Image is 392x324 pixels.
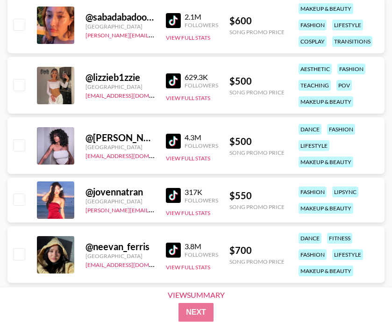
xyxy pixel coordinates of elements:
[166,134,181,149] img: TikTok
[299,203,353,214] div: makeup & beauty
[185,187,218,197] div: 317K
[185,251,218,258] div: Followers
[160,291,233,299] div: View Summary
[332,187,358,197] div: lipsync
[299,124,321,135] div: dance
[86,241,155,252] div: @ neevan_ferris
[166,13,181,28] img: TikTok
[299,96,353,107] div: makeup & beauty
[299,36,327,47] div: cosplay
[299,64,332,74] div: aesthetic
[185,142,218,149] div: Followers
[229,258,285,265] div: Song Promo Price
[299,3,353,14] div: makeup & beauty
[86,132,155,144] div: @ [PERSON_NAME]
[336,80,352,91] div: pov
[185,12,218,22] div: 2.1M
[86,90,179,99] a: [EMAIL_ADDRESS][DOMAIN_NAME]
[229,149,285,156] div: Song Promo Price
[185,72,218,82] div: 629.3K
[86,186,155,198] div: @ jovennatran
[299,266,353,276] div: makeup & beauty
[327,124,355,135] div: fashion
[229,245,285,256] div: $ 700
[166,73,181,88] img: TikTok
[185,242,218,251] div: 3.8M
[178,303,214,322] button: Next
[86,72,155,83] div: @ lizzieb1zzie
[86,144,155,151] div: [GEOGRAPHIC_DATA]
[86,198,155,205] div: [GEOGRAPHIC_DATA]
[185,197,218,204] div: Followers
[299,233,321,244] div: dance
[86,30,224,39] a: [PERSON_NAME][EMAIL_ADDRESS][DOMAIN_NAME]
[166,34,210,41] button: View Full Stats
[166,94,210,101] button: View Full Stats
[299,187,327,197] div: fashion
[185,82,218,89] div: Followers
[166,209,210,216] button: View Full Stats
[185,133,218,142] div: 4.3M
[229,29,285,36] div: Song Promo Price
[229,190,285,202] div: $ 550
[299,20,327,30] div: fashion
[345,277,381,313] iframe: Drift Widget Chat Controller
[229,75,285,87] div: $ 500
[299,140,329,151] div: lifestyle
[332,36,372,47] div: transitions
[86,11,155,23] div: @ sabadabadoodle
[86,205,313,214] a: [PERSON_NAME][EMAIL_ADDRESS][PERSON_NAME][PERSON_NAME][DOMAIN_NAME]
[86,23,155,30] div: [GEOGRAPHIC_DATA]
[299,80,331,91] div: teaching
[166,155,210,162] button: View Full Stats
[332,249,363,260] div: lifestyle
[185,22,218,29] div: Followers
[166,243,181,258] img: TikTok
[299,249,327,260] div: fashion
[337,64,365,74] div: fashion
[332,20,363,30] div: lifestyle
[327,233,352,244] div: fitness
[229,15,285,27] div: $ 600
[166,264,210,271] button: View Full Stats
[229,203,285,210] div: Song Promo Price
[86,83,155,90] div: [GEOGRAPHIC_DATA]
[166,188,181,203] img: TikTok
[299,157,353,167] div: makeup & beauty
[86,259,179,268] a: [EMAIL_ADDRESS][DOMAIN_NAME]
[229,89,285,96] div: Song Promo Price
[86,151,179,159] a: [EMAIL_ADDRESS][DOMAIN_NAME]
[229,136,285,147] div: $ 500
[86,252,155,259] div: [GEOGRAPHIC_DATA]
